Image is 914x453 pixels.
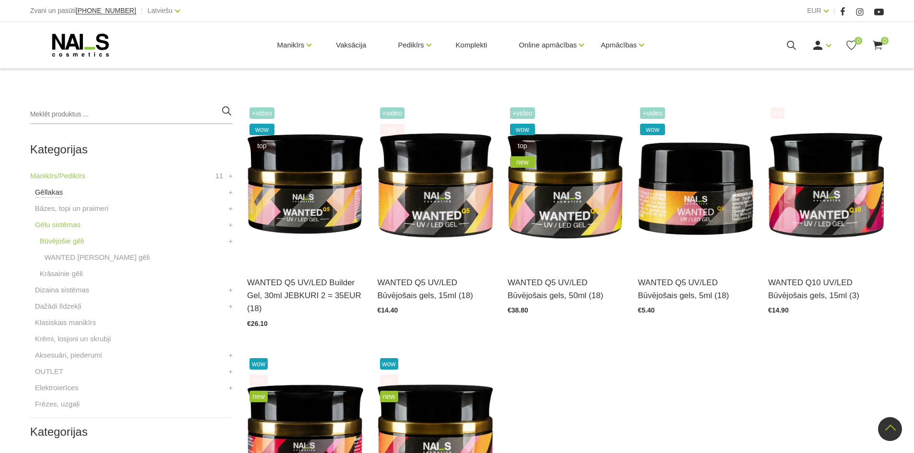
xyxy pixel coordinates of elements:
[228,186,233,198] a: +
[380,391,398,402] span: new
[249,107,274,119] span: +Video
[35,301,82,312] a: Dažādi līdzekļi
[249,374,268,386] span: top
[833,5,835,17] span: |
[448,22,495,68] a: Komplekti
[510,107,535,119] span: +Video
[30,5,136,17] div: Zvani un pasūti
[768,105,884,264] img: Gels WANTED NAILS cosmetics tehniķu komanda ir radījusi gelu, kas ilgi jau ir katra meistara mekl...
[35,317,96,328] a: Klasiskais manikīrs
[40,268,83,279] a: Krāsainie gēli
[249,358,268,370] span: wow
[148,5,173,16] a: Latviešu
[247,105,363,264] img: Gels WANTED NAILS cosmetics tehniķu komanda ir radījusi gelu, kas ilgi jau ir katra meistara mekl...
[519,26,577,64] a: Online apmācības
[228,349,233,361] a: +
[378,105,493,264] img: Gels WANTED NAILS cosmetics tehniķu komanda ir radījusi gelu, kas ilgi jau ir katra meistara mekl...
[510,140,535,151] span: top
[30,170,85,182] a: Manikīrs/Pedikīrs
[228,170,233,182] a: +
[35,333,111,345] a: Krēmi, losjoni un skrubji
[228,235,233,247] a: +
[380,124,405,135] span: top
[228,203,233,214] a: +
[380,374,398,386] span: top
[640,124,665,135] span: wow
[45,252,150,263] a: WANTED [PERSON_NAME] gēli
[249,140,274,151] span: top
[768,306,789,314] span: €14.90
[807,5,821,16] a: EUR
[249,124,274,135] span: wow
[40,235,84,247] a: Būvējošie gēli
[872,39,884,51] a: 0
[30,143,233,156] h2: Kategorijas
[35,284,89,296] a: Dizaina sistēmas
[638,105,753,264] img: Gels WANTED NAILS cosmetics tehniķu komanda ir radījusi gelu, kas ilgi jau ir katra meistara mekl...
[855,37,862,45] span: 0
[845,39,857,51] a: 0
[215,170,223,182] span: 11
[141,5,143,17] span: |
[30,426,233,438] h2: Kategorijas
[35,219,81,231] a: Gēlu sistēmas
[771,107,784,119] span: top
[228,382,233,394] a: +
[510,156,535,168] span: new
[35,366,63,377] a: OUTLET
[380,358,398,370] span: wow
[638,306,654,314] span: €5.40
[378,276,493,302] a: WANTED Q5 UV/LED Būvējošais gels, 15ml (18)
[638,276,753,302] a: WANTED Q5 UV/LED Būvējošais gels, 5ml (18)
[30,105,233,124] input: Meklēt produktus ...
[508,105,623,264] img: Gels WANTED NAILS cosmetics tehniķu komanda ir radījusi gelu, kas ilgi jau ir katra meistara mekl...
[510,124,535,135] span: wow
[249,391,268,402] span: new
[228,301,233,312] a: +
[380,107,405,119] span: +Video
[76,7,136,14] a: [PHONE_NUMBER]
[508,306,528,314] span: €38.80
[35,398,80,410] a: Frēzes, uzgaļi
[228,284,233,296] a: +
[247,320,268,327] span: €26.10
[881,37,889,45] span: 0
[328,22,374,68] a: Vaksācija
[277,26,305,64] a: Manikīrs
[768,276,884,302] a: WANTED Q10 UV/LED Būvējošais gels, 15ml (3)
[247,276,363,315] a: WANTED Q5 UV/LED Builder Gel, 30ml JEBKURI 2 = 35EUR (18)
[35,186,63,198] a: Gēllakas
[35,349,102,361] a: Aksesuāri, piederumi
[228,366,233,377] a: +
[640,107,665,119] span: +Video
[601,26,637,64] a: Apmācības
[508,276,623,302] a: WANTED Q5 UV/LED Būvējošais gels, 50ml (18)
[228,219,233,231] a: +
[398,26,424,64] a: Pedikīrs
[35,203,108,214] a: Bāzes, topi un praimeri
[35,382,79,394] a: Elektroierīces
[378,306,398,314] span: €14.40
